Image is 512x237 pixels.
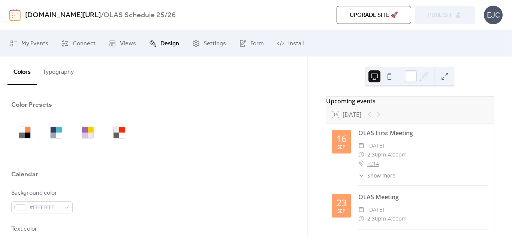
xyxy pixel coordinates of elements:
[250,39,264,48] span: Form
[103,33,142,54] a: Views
[358,205,364,214] div: ​
[337,209,346,214] div: Sep
[367,141,384,150] span: [DATE]
[367,150,386,159] span: 2:30pm
[9,9,21,21] img: logo
[350,11,398,20] span: Upgrade site 🚀
[234,33,269,54] a: Form
[367,171,395,179] span: Show more
[7,57,37,85] button: Colors
[11,170,38,179] div: Calendar
[367,214,386,223] span: 2:30pm
[388,150,407,159] span: 4:00pm
[358,128,488,137] div: OLAS First Meeting
[358,214,364,223] div: ​
[101,8,103,22] b: /
[358,159,364,168] div: ​
[187,33,232,54] a: Settings
[21,39,48,48] span: My Events
[358,192,488,201] div: OLAS Meeting
[4,33,54,54] a: My Events
[37,57,80,84] button: Typography
[337,6,411,24] button: Upgrade site 🚀
[336,134,347,143] div: 16
[367,159,379,168] a: F214
[120,39,136,48] span: Views
[367,205,384,214] span: [DATE]
[358,150,364,159] div: ​
[388,214,407,223] span: 4:00pm
[337,145,346,150] div: Sep
[358,141,364,150] div: ​
[144,33,185,54] a: Design
[29,203,61,212] span: #FFFFFFFF
[11,189,71,198] div: Background color
[271,33,309,54] a: Install
[358,171,395,179] button: ​Show more
[484,6,503,24] div: EJC
[56,33,101,54] a: Connect
[73,39,96,48] span: Connect
[11,225,71,234] div: Text color
[288,39,304,48] span: Install
[326,97,494,106] div: Upcoming events
[103,8,176,22] b: OLAS Schedule 25/26
[386,214,388,223] span: -
[204,39,226,48] span: Settings
[336,198,347,207] div: 23
[11,100,52,109] div: Color Presets
[386,150,388,159] span: -
[358,171,364,179] div: ​
[160,39,179,48] span: Design
[25,8,101,22] a: [DOMAIN_NAME][URL]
